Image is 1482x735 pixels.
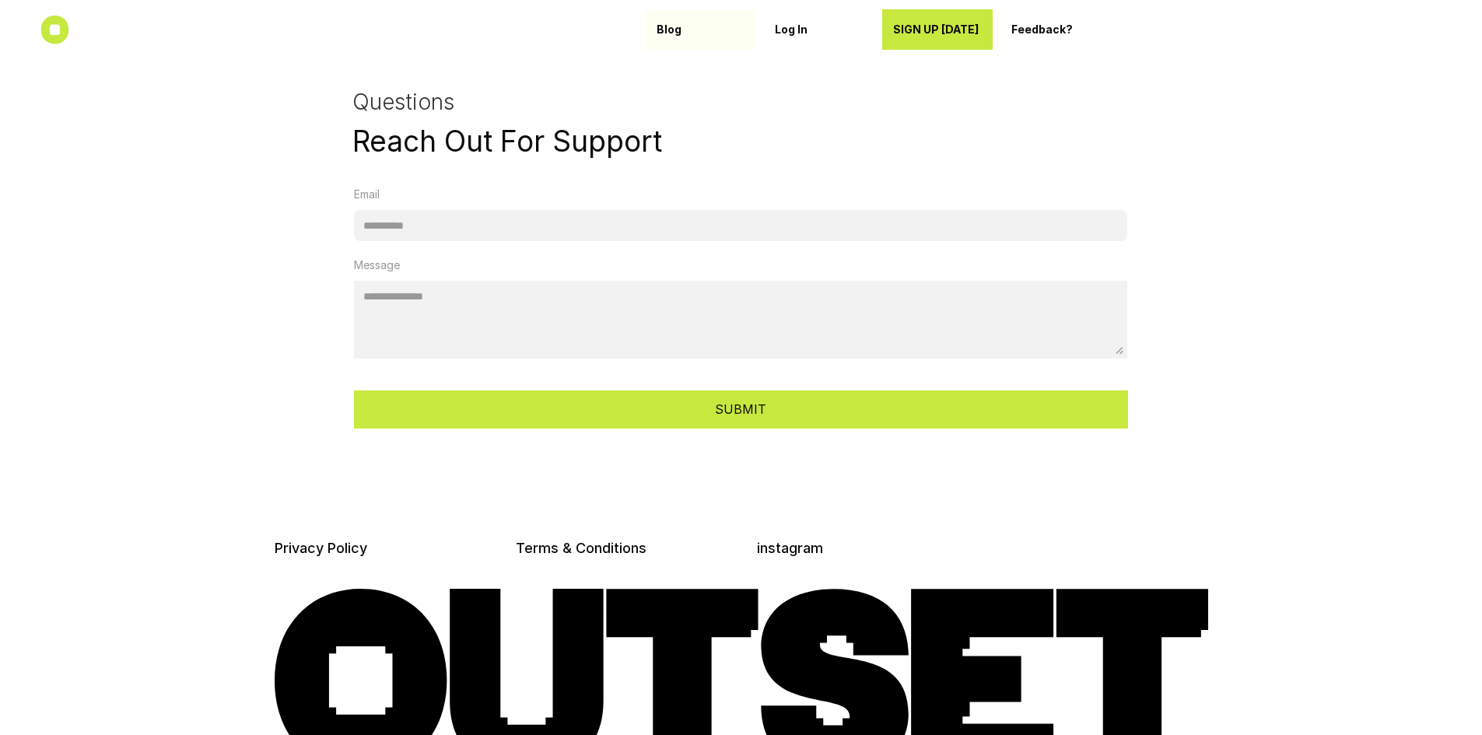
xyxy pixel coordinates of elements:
p: Blog [657,23,745,37]
p: Email [353,186,379,202]
a: Log In [764,9,874,50]
input: Email [353,210,1127,241]
a: instagram [757,540,823,556]
a: Privacy Policy [275,540,367,556]
button: SUBMIT [353,390,1127,429]
p: SIGN UP [DATE] [893,23,982,37]
h1: Reach Out For Support [352,124,1130,159]
p: Message [353,257,399,273]
p: Log In [775,23,864,37]
p: SUBMIT [714,401,766,418]
a: Blog [646,9,756,50]
a: Feedback? [1000,9,1111,50]
h3: Questions [352,89,1130,116]
p: Feedback? [1011,23,1100,37]
a: SIGN UP [DATE] [882,9,993,50]
a: Terms & Conditions [516,540,646,556]
textarea: Message [353,281,1127,359]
